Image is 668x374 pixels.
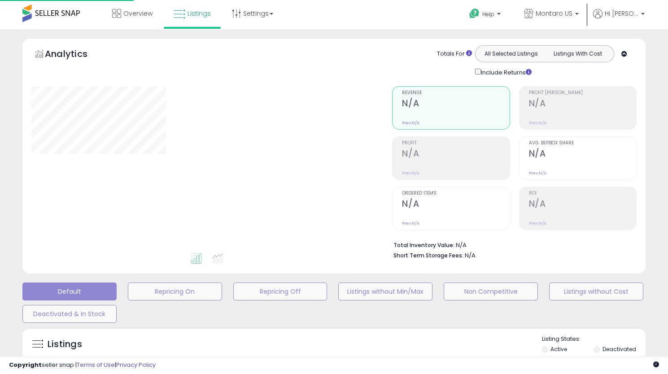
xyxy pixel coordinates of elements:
[437,50,472,58] div: Totals For
[468,67,542,77] div: Include Returns
[402,148,509,161] h2: N/A
[128,283,222,300] button: Repricing On
[549,283,643,300] button: Listings without Cost
[402,120,419,126] small: Prev: N/A
[402,98,509,110] h2: N/A
[9,361,156,370] div: seller snap | |
[393,241,454,249] b: Total Inventory Value:
[393,252,463,259] b: Short Term Storage Fees:
[9,361,42,369] strong: Copyright
[529,120,546,126] small: Prev: N/A
[593,9,645,29] a: Hi [PERSON_NAME]
[465,251,476,260] span: N/A
[402,91,509,96] span: Revenue
[529,98,636,110] h2: N/A
[544,48,611,60] button: Listings With Cost
[536,9,572,18] span: Montaro US
[529,199,636,211] h2: N/A
[402,170,419,176] small: Prev: N/A
[529,170,546,176] small: Prev: N/A
[22,305,117,323] button: Deactivated & In Stock
[402,141,509,146] span: Profit
[123,9,153,18] span: Overview
[482,10,494,18] span: Help
[605,9,638,18] span: Hi [PERSON_NAME]
[402,199,509,211] h2: N/A
[529,148,636,161] h2: N/A
[478,48,545,60] button: All Selected Listings
[529,141,636,146] span: Avg. Buybox Share
[402,191,509,196] span: Ordered Items
[529,191,636,196] span: ROI
[233,283,327,300] button: Repricing Off
[402,221,419,226] small: Prev: N/A
[338,283,432,300] button: Listings without Min/Max
[393,239,630,250] li: N/A
[45,48,105,62] h5: Analytics
[529,91,636,96] span: Profit [PERSON_NAME]
[188,9,211,18] span: Listings
[469,8,480,19] i: Get Help
[22,283,117,300] button: Default
[462,1,510,29] a: Help
[529,221,546,226] small: Prev: N/A
[444,283,538,300] button: Non Competitive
